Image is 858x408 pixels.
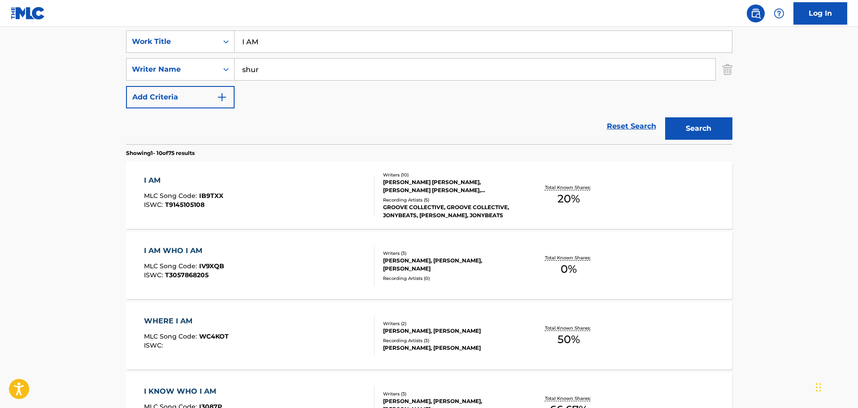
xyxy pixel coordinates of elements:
div: Recording Artists ( 0 ) [383,275,518,282]
span: T9145105108 [165,201,205,209]
a: Public Search [747,4,765,22]
div: Writers ( 10 ) [383,172,518,178]
p: Total Known Shares: [545,395,593,402]
span: WC4KOT [199,332,229,340]
div: I AM WHO I AM [144,245,224,256]
span: 50 % [557,331,580,348]
span: IV9XQB [199,262,224,270]
img: MLC Logo [11,7,45,20]
div: Recording Artists ( 3 ) [383,337,518,344]
span: MLC Song Code : [144,192,199,200]
span: ISWC : [144,201,165,209]
span: ISWC : [144,271,165,279]
img: Delete Criterion [723,58,732,81]
div: WHERE I AM [144,316,229,326]
div: Work Title [132,36,213,47]
div: [PERSON_NAME], [PERSON_NAME], [PERSON_NAME] [383,257,518,273]
span: T3057868205 [165,271,209,279]
div: [PERSON_NAME] [PERSON_NAME], [PERSON_NAME] [PERSON_NAME], [PERSON_NAME] [PERSON_NAME], [PERSON_NA... [383,178,518,194]
div: Drag [816,374,821,401]
div: [PERSON_NAME], [PERSON_NAME] [383,327,518,335]
div: I AM [144,175,223,186]
a: I AM WHO I AMMLC Song Code:IV9XQBISWC:T3057868205Writers (3)[PERSON_NAME], [PERSON_NAME], [PERSON... [126,232,732,299]
a: I AMMLC Song Code:IB9TXXISWC:T9145105108Writers (10)[PERSON_NAME] [PERSON_NAME], [PERSON_NAME] [P... [126,162,732,229]
span: IB9TXX [199,192,223,200]
div: [PERSON_NAME], [PERSON_NAME] [383,344,518,352]
button: Search [665,117,732,140]
a: Reset Search [602,116,661,136]
span: MLC Song Code : [144,332,199,340]
div: Recording Artists ( 5 ) [383,197,518,203]
div: Writer Name [132,64,213,75]
span: MLC Song Code : [144,262,199,270]
p: Total Known Shares: [545,184,593,191]
div: Writers ( 3 ) [383,250,518,257]
iframe: Chat Widget [813,365,858,408]
form: Search Form [126,30,732,144]
span: 20 % [557,191,580,207]
div: I KNOW WHO I AM [144,386,222,397]
p: Total Known Shares: [545,254,593,261]
img: 9d2ae6d4665cec9f34b9.svg [217,92,227,103]
button: Add Criteria [126,86,235,108]
p: Total Known Shares: [545,325,593,331]
a: WHERE I AMMLC Song Code:WC4KOTISWC:Writers (2)[PERSON_NAME], [PERSON_NAME]Recording Artists (3)[P... [126,302,732,369]
a: Log In [793,2,847,25]
img: help [774,8,784,19]
span: ISWC : [144,341,165,349]
span: 0 % [561,261,577,277]
p: Showing 1 - 10 of 75 results [126,149,195,157]
div: Writers ( 2 ) [383,320,518,327]
div: Writers ( 3 ) [383,391,518,397]
img: search [750,8,761,19]
div: GROOVE COLLECTIVE, GROOVE COLLECTIVE, JONYBEATS, [PERSON_NAME], JONYBEATS [383,203,518,219]
div: Help [770,4,788,22]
